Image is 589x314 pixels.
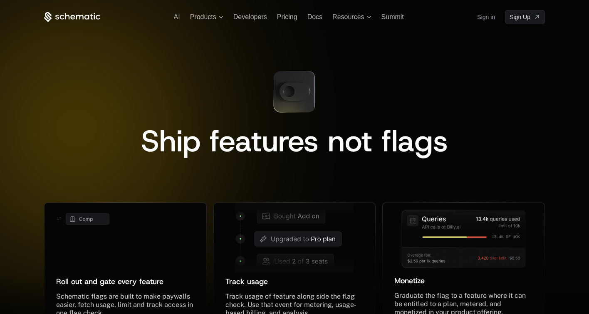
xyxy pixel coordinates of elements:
[190,13,216,21] span: Products
[510,13,530,21] span: Sign Up
[381,13,404,20] a: Summit
[277,13,297,20] a: Pricing
[505,10,545,24] a: [object Object]
[225,277,268,287] span: Track usage
[141,121,448,161] span: Ship features not flags
[233,13,267,20] a: Developers
[174,13,180,20] a: AI
[307,13,322,20] a: Docs
[56,277,163,287] span: Roll out and gate every feature
[394,276,425,286] span: Monetize
[477,10,495,24] a: Sign in
[332,13,364,21] span: Resources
